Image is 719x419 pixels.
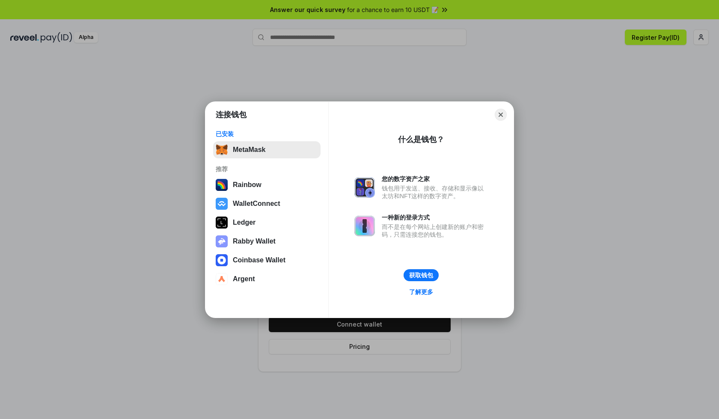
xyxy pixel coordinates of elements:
[382,175,488,183] div: 您的数字资产之家
[213,270,321,288] button: Argent
[382,223,488,238] div: 而不是在每个网站上创建新的账户和密码，只需连接您的钱包。
[404,286,438,297] a: 了解更多
[404,269,439,281] button: 获取钱包
[233,275,255,283] div: Argent
[354,177,375,198] img: svg+xml,%3Csvg%20xmlns%3D%22http%3A%2F%2Fwww.w3.org%2F2000%2Fsvg%22%20fill%3D%22none%22%20viewBox...
[213,214,321,231] button: Ledger
[216,165,318,173] div: 推荐
[216,217,228,229] img: svg+xml,%3Csvg%20xmlns%3D%22http%3A%2F%2Fwww.w3.org%2F2000%2Fsvg%22%20width%3D%2228%22%20height%3...
[354,216,375,236] img: svg+xml,%3Csvg%20xmlns%3D%22http%3A%2F%2Fwww.w3.org%2F2000%2Fsvg%22%20fill%3D%22none%22%20viewBox...
[216,130,318,138] div: 已安装
[233,238,276,245] div: Rabby Wallet
[213,233,321,250] button: Rabby Wallet
[213,195,321,212] button: WalletConnect
[233,181,261,189] div: Rainbow
[495,109,507,121] button: Close
[233,256,285,264] div: Coinbase Wallet
[216,235,228,247] img: svg+xml,%3Csvg%20xmlns%3D%22http%3A%2F%2Fwww.w3.org%2F2000%2Fsvg%22%20fill%3D%22none%22%20viewBox...
[398,134,444,145] div: 什么是钱包？
[216,254,228,266] img: svg+xml,%3Csvg%20width%3D%2228%22%20height%3D%2228%22%20viewBox%3D%220%200%2028%2028%22%20fill%3D...
[213,176,321,193] button: Rainbow
[216,110,247,120] h1: 连接钱包
[216,179,228,191] img: svg+xml,%3Csvg%20width%3D%22120%22%20height%3D%22120%22%20viewBox%3D%220%200%20120%20120%22%20fil...
[233,200,280,208] div: WalletConnect
[409,288,433,296] div: 了解更多
[213,252,321,269] button: Coinbase Wallet
[216,273,228,285] img: svg+xml,%3Csvg%20width%3D%2228%22%20height%3D%2228%22%20viewBox%3D%220%200%2028%2028%22%20fill%3D...
[213,141,321,158] button: MetaMask
[382,214,488,221] div: 一种新的登录方式
[233,146,265,154] div: MetaMask
[233,219,256,226] div: Ledger
[409,271,433,279] div: 获取钱包
[216,144,228,156] img: svg+xml,%3Csvg%20fill%3D%22none%22%20height%3D%2233%22%20viewBox%3D%220%200%2035%2033%22%20width%...
[216,198,228,210] img: svg+xml,%3Csvg%20width%3D%2228%22%20height%3D%2228%22%20viewBox%3D%220%200%2028%2028%22%20fill%3D...
[382,184,488,200] div: 钱包用于发送、接收、存储和显示像以太坊和NFT这样的数字资产。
